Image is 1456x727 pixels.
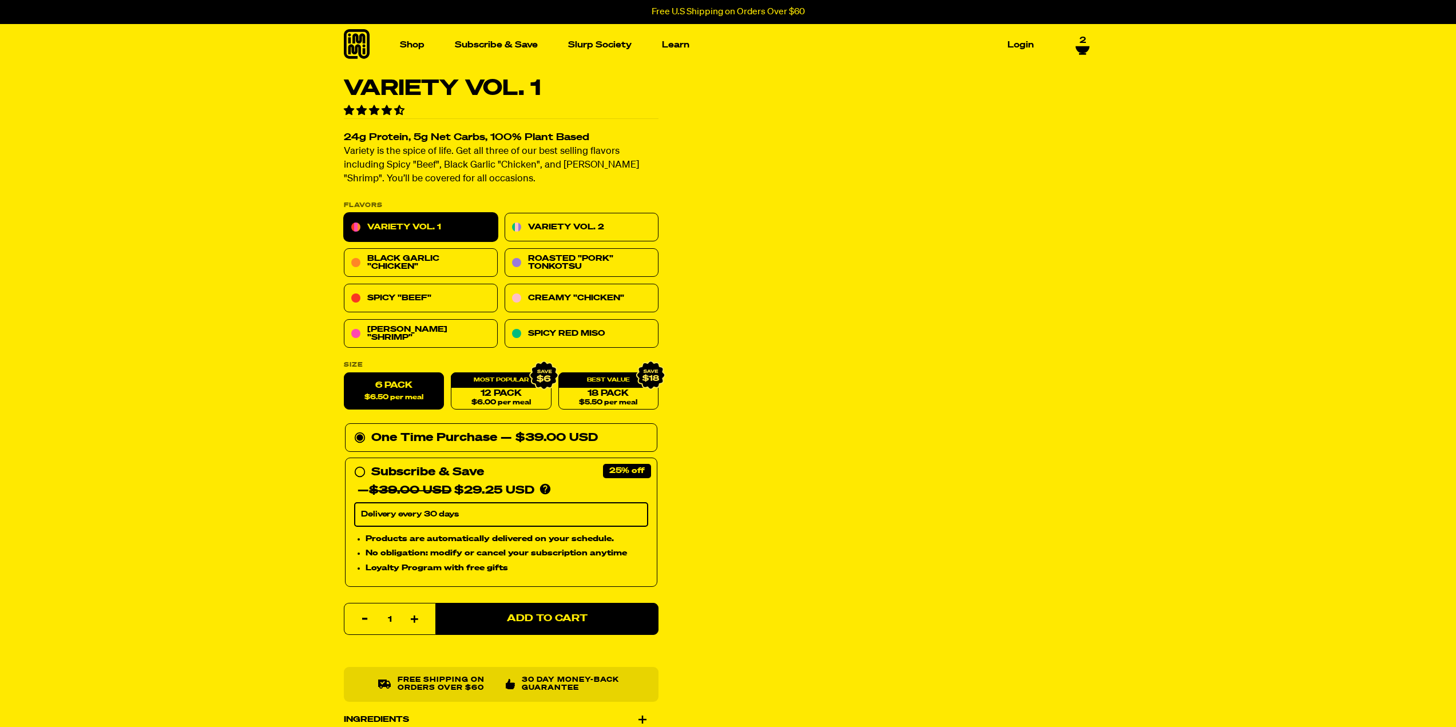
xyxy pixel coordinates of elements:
[344,284,498,313] a: Spicy "Beef"
[354,503,648,527] select: Subscribe & Save —$39.00 USD$29.25 USD Products are automatically delivered on your schedule. No ...
[364,394,423,402] span: $6.50 per meal
[1080,35,1086,46] span: 2
[1076,35,1090,55] a: 2
[657,36,694,54] a: Learn
[564,36,636,54] a: Slurp Society
[354,429,648,447] div: One Time Purchase
[505,320,658,348] a: Spicy Red Miso
[395,36,429,54] a: Shop
[344,249,498,277] a: Black Garlic "Chicken"
[522,676,624,693] p: 30 Day Money-Back Guarantee
[505,284,658,313] a: Creamy "Chicken"
[501,429,598,447] div: — $39.00 USD
[366,533,648,545] li: Products are automatically delivered on your schedule.
[344,362,658,368] label: Size
[435,603,658,635] button: Add to Cart
[344,213,498,242] a: Variety Vol. 1
[451,373,551,410] a: 12 Pack$6.00 per meal
[450,36,542,54] a: Subscribe & Save
[369,485,451,496] del: $39.00 USD
[558,373,658,410] a: 18 Pack$5.50 per meal
[505,249,658,277] a: Roasted "Pork" Tonkotsu
[1003,36,1038,54] a: Login
[344,145,658,186] p: Variety is the spice of life. Get all three of our best selling flavors including Spicy "Beef", B...
[579,399,637,407] span: $5.50 per meal
[344,373,444,410] label: 6 Pack
[351,603,429,635] input: quantity
[366,547,648,560] li: No obligation: modify or cancel your subscription anytime
[366,562,648,575] li: Loyalty Program with free gifts
[344,320,498,348] a: [PERSON_NAME] "Shrimp"
[471,399,530,407] span: $6.00 per meal
[344,106,407,116] span: 4.55 stars
[397,676,496,693] p: Free shipping on orders over $60
[652,7,805,17] p: Free U.S Shipping on Orders Over $60
[344,78,658,100] h1: Variety Vol. 1
[395,24,1038,66] nav: Main navigation
[358,482,534,500] div: — $29.25 USD
[371,463,484,482] div: Subscribe & Save
[506,614,587,624] span: Add to Cart
[344,202,658,209] p: Flavors
[344,133,658,143] h2: 24g Protein, 5g Net Carbs, 100% Plant Based
[505,213,658,242] a: Variety Vol. 2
